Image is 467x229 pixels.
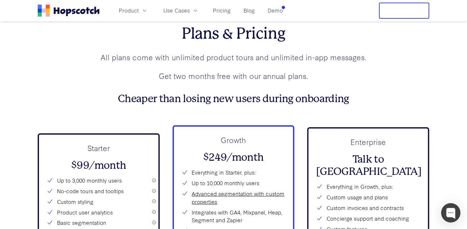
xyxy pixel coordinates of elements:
[210,5,233,16] a: Pricing
[182,179,286,187] li: Up to 10,000 monthly users
[115,5,152,16] button: Product
[47,208,151,216] li: Product user analytics
[38,93,429,105] h3: Cheaper than losing new users during onboarding
[182,168,286,177] li: Everything in Starter, plus:
[182,134,286,146] p: Growth
[47,198,151,206] li: Custom styling
[47,187,151,195] li: No-code tours and tooltips
[379,3,429,19] button: Free Trial
[119,6,139,14] span: Product
[38,5,100,17] a: Home
[316,153,420,178] h2: Talk to [GEOGRAPHIC_DATA]
[38,52,429,63] p: All plans come with unlimited product tours and unlimited in-app messages.
[159,5,203,16] button: Use Cases
[38,24,429,43] h2: Plans & Pricing
[316,204,420,212] li: Custom invoices and contracts
[47,142,151,154] p: Starter
[241,5,257,16] a: Blog
[47,219,151,227] li: Basic segmentation
[182,208,286,224] li: Integrates with GA4, Mixpanel, Heap, Segment and Zapier
[316,136,420,148] p: Enterprise
[38,70,429,81] p: Get two months free with our annual plans.
[47,159,151,172] h2: $99/month
[265,5,285,16] a: Demo
[316,215,420,223] li: Concierge support and coaching
[47,177,151,185] li: Up to 3,000 monthly users
[316,183,420,191] li: Everything in Growth, plus:
[316,193,420,201] li: Custom usage and plans
[192,190,286,206] a: Advanced segmentation with custom properties
[163,6,190,14] span: Use Cases
[182,151,286,164] h2: $249/month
